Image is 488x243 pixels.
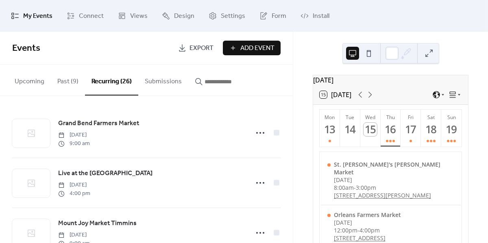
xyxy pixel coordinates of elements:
[172,41,220,55] a: Export
[441,110,462,147] button: Sun19
[12,39,40,57] span: Events
[58,169,152,178] span: Live at the [GEOGRAPHIC_DATA]
[363,114,378,121] div: Wed
[342,114,358,121] div: Tue
[272,10,286,23] span: Form
[384,123,397,136] div: 16
[320,110,340,147] button: Mon13
[58,231,90,239] span: [DATE]
[322,114,338,121] div: Mon
[334,191,454,199] a: [STREET_ADDRESS][PERSON_NAME]
[444,114,459,121] div: Sun
[445,123,458,136] div: 19
[130,10,148,23] span: Views
[313,10,329,23] span: Install
[334,234,401,242] a: [STREET_ADDRESS]
[58,218,137,229] a: Mount Joy Market Timmins
[203,3,251,28] a: Settings
[85,65,138,95] button: Recurring (26)
[58,139,90,148] span: 9:00 am
[51,65,85,95] button: Past (9)
[58,219,137,228] span: Mount Joy Market Timmins
[58,189,90,198] span: 4:00 pm
[5,3,59,28] a: My Events
[221,10,245,23] span: Settings
[381,110,401,147] button: Thu16
[112,3,154,28] a: Views
[223,41,281,55] button: Add Event
[334,226,357,234] span: 12:00pm
[58,181,90,189] span: [DATE]
[356,184,376,191] span: 3:00pm
[294,3,335,28] a: Install
[334,161,454,176] div: St. [PERSON_NAME]'s [PERSON_NAME] Market
[253,3,292,28] a: Form
[421,110,441,147] button: Sat18
[61,3,110,28] a: Connect
[357,226,359,234] span: -
[340,110,360,147] button: Tue14
[334,219,401,226] div: [DATE]
[364,123,377,136] div: 15
[58,131,90,139] span: [DATE]
[240,43,274,53] span: Add Event
[359,226,380,234] span: 4:00pm
[190,43,213,53] span: Export
[317,89,354,100] button: 15[DATE]
[334,176,454,184] div: [DATE]
[58,168,152,179] a: Live at the [GEOGRAPHIC_DATA]
[58,119,139,128] span: Grand Bend Farmers Market
[138,65,188,95] button: Submissions
[404,123,418,136] div: 17
[313,75,468,85] div: [DATE]
[323,123,337,136] div: 13
[403,114,418,121] div: Fri
[360,110,381,147] button: Wed15
[401,110,421,147] button: Fri17
[423,114,439,121] div: Sat
[58,118,139,129] a: Grand Bend Farmers Market
[79,10,104,23] span: Connect
[354,184,356,191] span: -
[344,123,357,136] div: 14
[383,114,399,121] div: Thu
[156,3,200,28] a: Design
[334,184,354,191] span: 8:00am
[425,123,438,136] div: 18
[23,10,52,23] span: My Events
[334,211,401,219] div: Orleans Farmers Market
[174,10,194,23] span: Design
[8,65,51,95] button: Upcoming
